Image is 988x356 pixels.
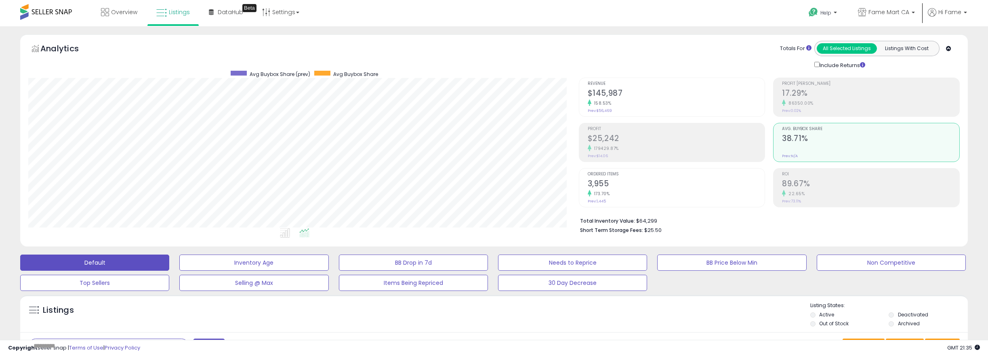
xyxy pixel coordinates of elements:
[886,339,924,352] button: Columns
[43,305,74,316] h5: Listings
[810,302,968,310] p: Listing States:
[498,255,647,271] button: Needs to Reprice
[938,8,961,16] span: Hi Fame
[588,172,765,177] span: Ordered Items
[928,8,967,26] a: Hi Fame
[8,344,140,352] div: seller snap | |
[193,339,225,353] button: Filters
[591,145,619,152] small: 179429.87%
[20,275,169,291] button: Top Sellers
[588,199,606,204] small: Prev: 1,445
[591,100,612,106] small: 158.53%
[843,339,885,352] button: Save View
[588,134,765,145] h2: $25,242
[40,43,95,56] h5: Analytics
[820,9,831,16] span: Help
[782,154,798,158] small: Prev: N/A
[498,275,647,291] button: 30 Day Decrease
[925,339,960,352] button: Actions
[179,255,328,271] button: Inventory Age
[802,1,845,26] a: Help
[20,255,169,271] button: Default
[782,172,959,177] span: ROI
[8,344,38,352] strong: Copyright
[819,311,834,318] label: Active
[591,191,610,197] small: 173.70%
[588,82,765,86] span: Revenue
[780,45,811,53] div: Totals For
[877,43,937,54] button: Listings With Cost
[782,179,959,190] h2: 89.67%
[588,179,765,190] h2: 3,955
[808,60,875,70] div: Include Returns
[817,255,966,271] button: Non Competitive
[179,275,328,291] button: Selling @ Max
[218,8,243,16] span: DataHub
[644,226,662,234] span: $25.50
[898,320,920,327] label: Archived
[657,255,806,271] button: BB Price Below Min
[786,100,814,106] small: 86350.00%
[111,8,137,16] span: Overview
[169,8,190,16] span: Listings
[947,344,980,352] span: 2025-10-14 21:35 GMT
[808,7,818,17] i: Get Help
[782,82,959,86] span: Profit [PERSON_NAME]
[782,199,801,204] small: Prev: 73.11%
[580,215,954,225] li: $64,299
[580,217,635,224] b: Total Inventory Value:
[782,134,959,145] h2: 38.71%
[817,43,877,54] button: All Selected Listings
[580,227,643,234] b: Short Term Storage Fees:
[250,71,310,78] span: Avg Buybox Share (prev)
[782,127,959,131] span: Avg. Buybox Share
[782,108,801,113] small: Prev: 0.02%
[588,154,608,158] small: Prev: $14.06
[588,88,765,99] h2: $145,987
[819,320,849,327] label: Out of Stock
[786,191,805,197] small: 22.65%
[782,88,959,99] h2: 17.29%
[333,71,378,78] span: Avg Buybox Share
[242,4,256,12] div: Tooltip anchor
[588,108,612,113] small: Prev: $56,469
[339,275,488,291] button: Items Being Repriced
[588,127,765,131] span: Profit
[898,311,928,318] label: Deactivated
[339,255,488,271] button: BB Drop in 7d
[868,8,909,16] span: Fame Mart CA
